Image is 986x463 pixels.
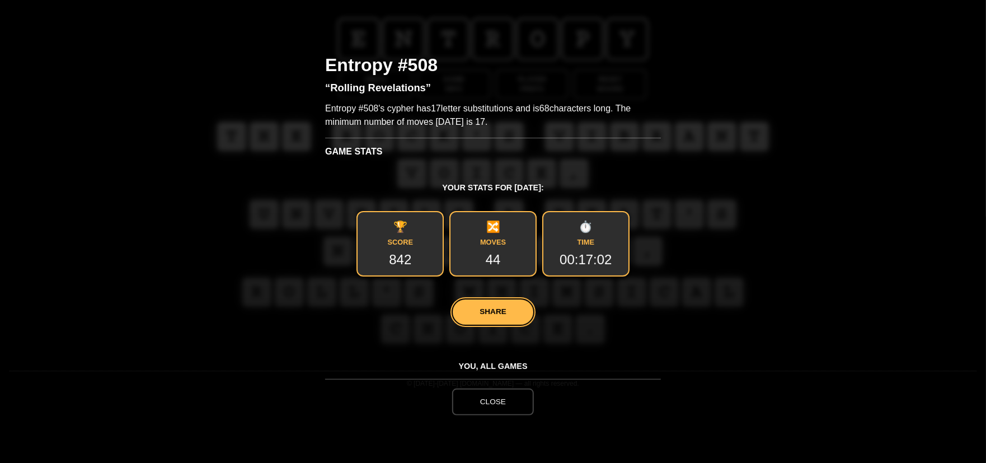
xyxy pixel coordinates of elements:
p: Entropy #508's cypher has letter substitutions and is characters long. The minimum number of move... [325,102,661,138]
button: Share [452,299,534,326]
h5: Score [358,212,443,246]
span: 00:17:02 [543,246,628,275]
span: 44 [450,246,536,275]
button: Close [452,389,534,415]
span: 842 [358,246,443,275]
h5: Time [543,212,628,246]
i: 🔀 [450,221,536,239]
h4: You, all games [325,353,661,376]
h3: Game Stats [325,138,661,165]
i: 🏆 [358,221,443,239]
h5: Moves [450,212,536,246]
i: ⏱️ [543,221,628,239]
span: 17 [431,104,441,113]
h2: Entropy #508 [325,56,661,83]
h3: “Rolling Revelations” [325,83,661,102]
h4: Your stats for [DATE]: [325,174,661,198]
span: 68 [539,104,550,113]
